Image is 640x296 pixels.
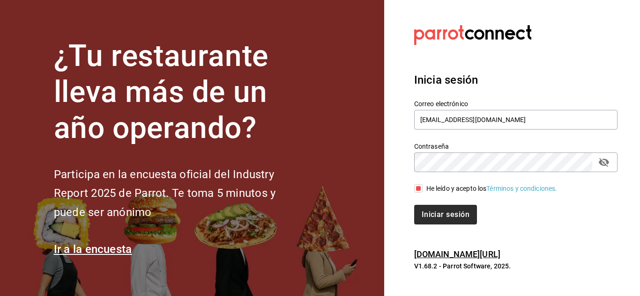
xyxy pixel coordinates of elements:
a: Términos y condiciones. [486,185,557,192]
button: Iniciar sesión [414,205,477,224]
label: Correo electrónico [414,101,618,107]
label: Contraseña [414,143,618,150]
a: [DOMAIN_NAME][URL] [414,249,500,259]
p: V1.68.2 - Parrot Software, 2025. [414,261,618,271]
a: Ir a la encuesta [54,243,132,256]
div: He leído y acepto los [426,184,558,194]
h3: Inicia sesión [414,72,618,88]
h2: Participa en la encuesta oficial del Industry Report 2025 de Parrot. Te toma 5 minutos y puede se... [54,165,307,222]
h1: ¿Tu restaurante lleva más de un año operando? [54,38,307,146]
button: passwordField [596,154,612,170]
input: Ingresa tu correo electrónico [414,110,618,130]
